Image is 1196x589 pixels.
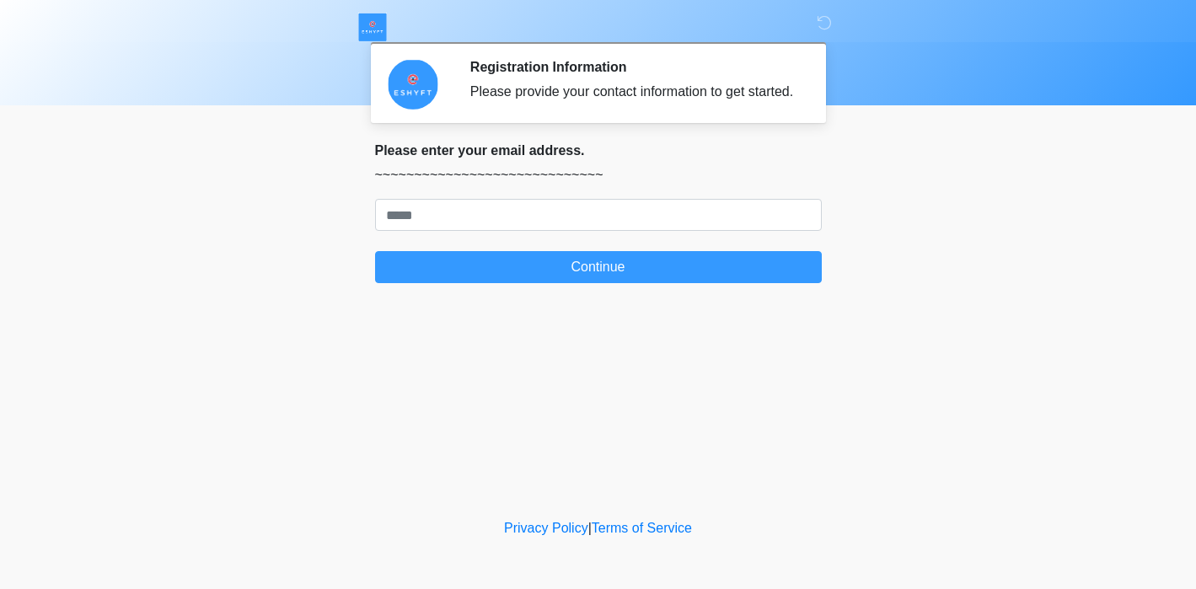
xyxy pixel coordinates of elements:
a: Terms of Service [592,521,692,535]
p: ~~~~~~~~~~~~~~~~~~~~~~~~~~~~~ [375,165,822,185]
img: Agent Avatar [388,59,438,110]
div: Please provide your contact information to get started. [470,82,796,102]
h2: Registration Information [470,59,796,75]
h2: Please enter your email address. [375,142,822,158]
a: | [588,521,592,535]
a: Privacy Policy [504,521,588,535]
button: Continue [375,251,822,283]
img: ESHYFT Logo [358,13,387,41]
